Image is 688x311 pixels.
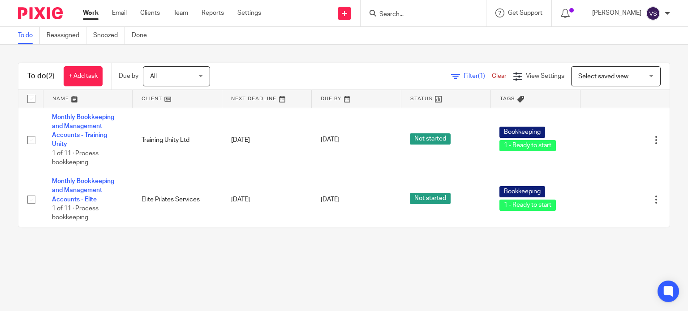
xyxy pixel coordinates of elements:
td: [DATE] [222,172,312,227]
span: Bookkeeping [499,127,545,138]
td: [DATE] [222,108,312,172]
span: 1 - Ready to start [499,140,556,151]
a: Team [173,9,188,17]
a: Monthly Bookkeeping and Management Accounts - Training Unity [52,114,114,148]
td: Training Unity Ltd [133,108,222,172]
img: svg%3E [646,6,660,21]
a: Work [83,9,99,17]
span: Tags [500,96,515,101]
a: + Add task [64,66,103,86]
span: [DATE] [321,196,340,203]
a: Clear [492,73,507,79]
span: Bookkeeping [499,186,545,197]
span: 1 - Ready to start [499,200,556,211]
span: 1 of 11 · Process bookkeeping [52,205,99,221]
span: [DATE] [321,137,340,143]
a: Snoozed [93,27,125,44]
img: Pixie [18,7,63,19]
span: 1 of 11 · Process bookkeeping [52,150,99,166]
span: (2) [46,72,55,80]
p: [PERSON_NAME] [592,9,641,17]
span: All [150,73,157,80]
a: Clients [140,9,160,17]
span: Select saved view [578,73,628,80]
a: Settings [237,9,261,17]
a: Monthly Bookkeeping and Management Accounts - Elite [52,178,114,203]
span: Get Support [508,10,542,16]
span: (1) [478,73,485,79]
a: Reassigned [47,27,86,44]
a: Reports [202,9,224,17]
input: Search [378,11,459,19]
a: To do [18,27,40,44]
a: Done [132,27,154,44]
a: Email [112,9,127,17]
td: Elite Pilates Services [133,172,222,227]
h1: To do [27,72,55,81]
p: Due by [119,72,138,81]
span: Not started [410,193,451,204]
span: View Settings [526,73,564,79]
span: Not started [410,133,451,145]
span: Filter [464,73,492,79]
